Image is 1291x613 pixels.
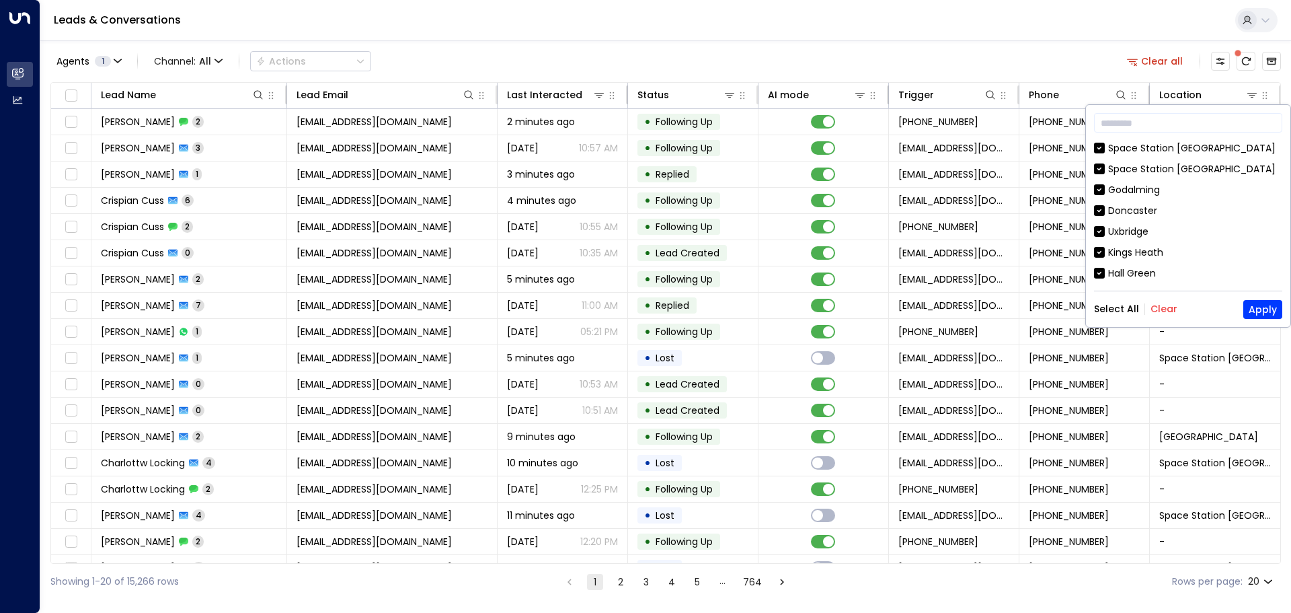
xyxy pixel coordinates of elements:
span: David Greenwood [101,351,175,365]
button: Go to page 2 [613,574,629,590]
span: Toggle select row [63,402,79,419]
button: Go to page 4 [664,574,680,590]
span: 2 [182,221,193,232]
span: Following Up [656,273,713,286]
span: leads@space-station.co.uk [898,404,1009,417]
button: Customize [1211,52,1230,71]
span: 9 minutes ago [507,430,576,443]
span: Lost [656,509,674,522]
span: 1 [192,326,202,337]
td: - [1150,371,1280,397]
div: Actions [256,55,306,67]
span: Jackie Walsh [101,430,175,443]
div: Lead Email [297,87,475,103]
div: Trigger [898,87,934,103]
div: • [644,294,651,317]
span: 3 minutes ago [507,168,575,181]
span: 3 [192,142,204,153]
span: Lost [656,456,674,470]
span: +447765324567 [1029,351,1109,365]
a: Leads & Conversations [54,12,181,28]
span: leads@space-station.co.uk [898,456,1009,470]
span: +447389014731 [1029,273,1109,286]
span: +447875387818 [1029,561,1109,575]
span: davegreewood1977@gmail.com [297,404,452,417]
span: Toggle select row [63,271,79,288]
div: Space Station [GEOGRAPHIC_DATA] [1094,162,1282,176]
span: +447402715576 [1029,456,1109,470]
span: rosschapman07@hotmail.com [297,535,452,548]
span: Kelvin Hall [101,115,175,129]
span: There are new threads available. Refresh the grid to view the latest updates. [1237,52,1255,71]
td: - [1150,529,1280,554]
p: 10:35 AM [580,246,618,260]
span: leads@space-station.co.uk [898,430,1009,443]
button: Go to page 3 [638,574,654,590]
span: +447389014731 [898,325,978,338]
span: +447765324567 [1029,404,1109,417]
span: 7 [192,299,204,311]
div: Lead Email [297,87,348,103]
div: Godalming [1094,183,1282,197]
button: page 1 [587,574,603,590]
div: Phone [1029,87,1059,103]
span: 0 [192,378,204,390]
span: +6598243779 [1029,194,1109,207]
span: Toggle select row [63,534,79,550]
span: 1 [192,352,202,363]
span: Toggle select row [63,507,79,524]
span: +447389014731 [1029,325,1109,338]
div: • [644,504,651,527]
button: Clear [1150,303,1177,314]
span: Toggle select row [63,324,79,340]
p: 12:25 PM [581,482,618,496]
p: 10:53 AM [580,377,618,391]
span: +447818507583 [898,115,978,129]
span: 4 [192,509,205,521]
span: 5 minutes ago [507,273,575,286]
span: charrouty@gmail.com [297,482,452,496]
span: crispiancuss@gmail.com [297,246,452,260]
span: 4 [192,562,205,573]
div: Lead Name [101,87,156,103]
span: Charlottw Locking [101,482,185,496]
p: 10:55 AM [580,220,618,233]
span: leads@space-station.co.uk [898,351,1009,365]
div: Last Interacted [507,87,582,103]
span: Following Up [656,482,713,496]
span: 0 [192,404,204,416]
span: Kamila Domagala [101,299,175,312]
div: Hall Green [1108,266,1156,281]
span: 2 [202,483,214,495]
span: Kamila Domagala [101,273,175,286]
div: Uxbridge [1108,225,1148,239]
span: +447515906391 [1029,535,1109,548]
div: • [644,268,651,291]
div: Space Station [GEOGRAPHIC_DATA] [1094,141,1282,155]
span: Ross Chapman [101,509,175,522]
div: Hall Green [1094,266,1282,281]
div: Last Interacted [507,87,606,103]
span: +447389014731 [1029,299,1109,312]
span: Toggle select row [63,192,79,209]
p: 11:00 AM [582,299,618,312]
button: Select All [1094,303,1139,314]
button: Go to page 764 [740,574,765,590]
span: 4 [202,457,215,468]
span: crispiancuss@gmail.com [297,194,452,207]
div: Doncaster [1108,204,1157,218]
span: Lead Created [656,377,719,391]
span: Space Station Doncaster [1159,509,1271,522]
span: kamiladomagala2@gmail.com [297,299,452,312]
div: Kings Heath [1108,246,1163,260]
div: • [644,215,651,238]
span: All [199,56,211,67]
span: kamiladomagala2@gmail.com [297,325,452,338]
span: +6598243779 [1029,246,1109,260]
span: leads@space-station.co.uk [898,246,1009,260]
span: Sep 30, 2025 [507,377,539,391]
span: 2 [192,536,204,547]
button: Go to next page [774,574,790,590]
div: Status [637,87,669,103]
div: Uxbridge [1094,225,1282,239]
